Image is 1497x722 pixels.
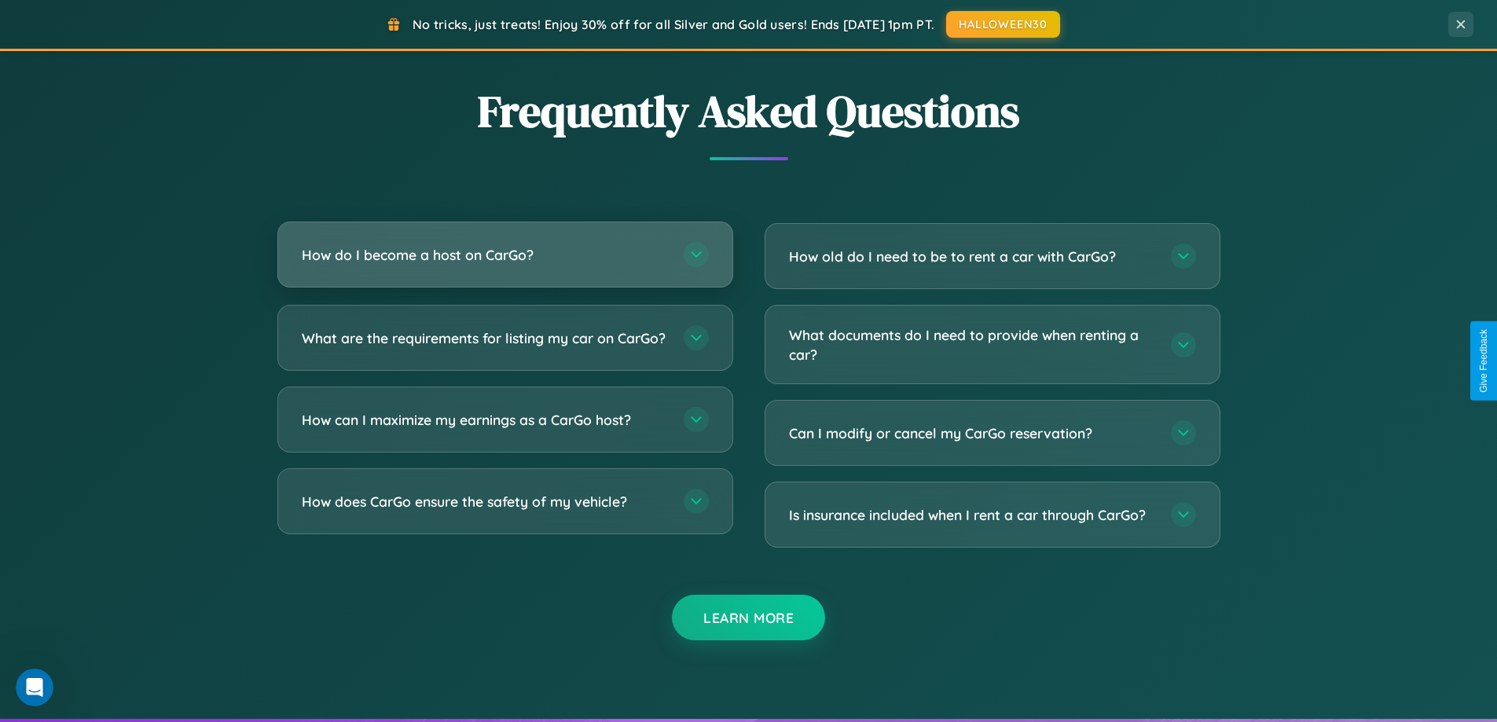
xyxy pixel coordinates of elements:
div: Give Feedback [1478,329,1489,393]
h3: How do I become a host on CarGo? [302,245,668,265]
h3: Is insurance included when I rent a car through CarGo? [789,505,1155,525]
button: HALLOWEEN30 [946,11,1060,38]
button: Learn More [672,595,825,640]
h3: Can I modify or cancel my CarGo reservation? [789,423,1155,443]
h2: Frequently Asked Questions [277,81,1220,141]
h3: What documents do I need to provide when renting a car? [789,325,1155,364]
h3: How can I maximize my earnings as a CarGo host? [302,410,668,430]
iframe: Intercom live chat [16,669,53,706]
span: No tricks, just treats! Enjoy 30% off for all Silver and Gold users! Ends [DATE] 1pm PT. [413,16,934,32]
h3: How old do I need to be to rent a car with CarGo? [789,247,1155,266]
h3: What are the requirements for listing my car on CarGo? [302,328,668,348]
h3: How does CarGo ensure the safety of my vehicle? [302,492,668,511]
